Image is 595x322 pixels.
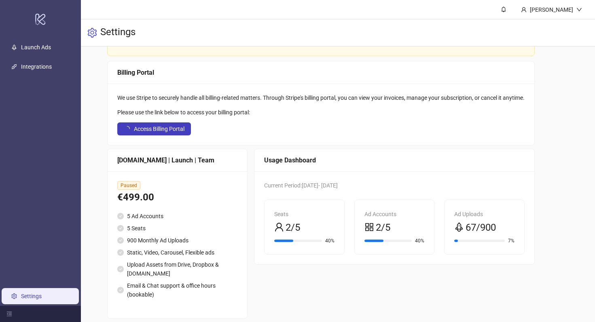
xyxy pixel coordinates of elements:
li: 5 Ad Accounts [117,212,237,221]
li: Upload Assets from Drive, Dropbox & [DOMAIN_NAME] [117,260,237,278]
span: user [274,222,284,232]
span: rocket [454,222,464,232]
span: check-circle [117,213,124,219]
span: check-circle [117,266,124,272]
div: We use Stripe to securely handle all billing-related matters. Through Stripe's billing portal, yo... [117,93,525,102]
span: 40% [415,238,424,243]
div: €499.00 [117,190,237,205]
a: Settings [21,293,42,299]
li: Static, Video, Carousel, Flexible ads [117,248,237,257]
li: Email & Chat support & office hours (bookable) [117,281,237,299]
div: Ad Uploads [454,210,515,219]
span: check-circle [117,237,124,244]
div: Billing Portal [117,67,525,78]
div: Ad Accounts [364,210,425,219]
a: Launch Ads [21,44,51,51]
span: check-circle [117,249,124,256]
li: 5 Seats [117,224,237,233]
span: menu-fold [6,311,12,317]
button: Access Billing Portal [117,122,191,135]
span: 67/900 [466,220,496,236]
span: check-circle [117,225,124,232]
a: Integrations [21,63,52,70]
span: bell [501,6,506,12]
div: [PERSON_NAME] [527,5,576,14]
span: setting [87,28,97,38]
span: appstore [364,222,374,232]
div: Seats [274,210,335,219]
span: Paused [117,181,140,190]
div: Usage Dashboard [264,155,525,165]
span: check-circle [117,287,124,293]
li: 900 Monthly Ad Uploads [117,236,237,245]
span: Current Period: [DATE] - [DATE] [264,182,338,189]
span: 7% [508,238,515,243]
span: 2/5 [376,220,390,236]
span: down [576,7,582,13]
div: [DOMAIN_NAME] | Launch | Team [117,155,237,165]
span: 40% [325,238,335,243]
span: Access Billing Portal [134,126,184,132]
span: user [521,7,527,13]
div: Please use the link below to access your billing portal: [117,108,525,117]
span: 2/5 [286,220,300,236]
h3: Settings [100,26,136,40]
span: loading [124,126,131,133]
